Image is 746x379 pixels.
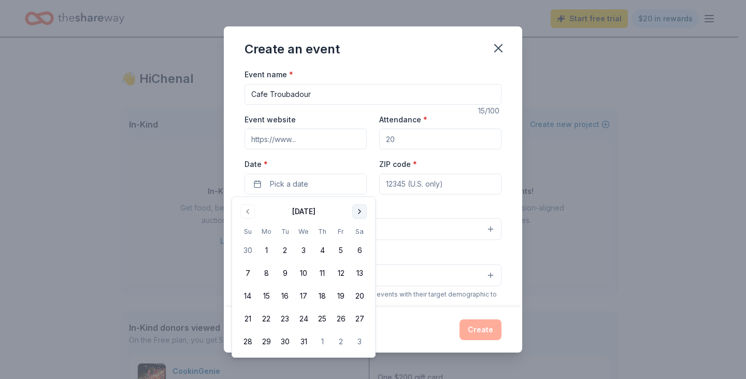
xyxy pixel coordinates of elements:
[379,115,427,125] label: Attendance
[350,332,369,351] button: 3
[257,264,276,283] button: 8
[276,241,294,260] button: 2
[350,241,369,260] button: 6
[352,204,367,219] button: Go to next month
[257,226,276,237] th: Monday
[350,287,369,305] button: 20
[257,287,276,305] button: 15
[332,241,350,260] button: 5
[238,226,257,237] th: Sunday
[276,310,294,328] button: 23
[313,332,332,351] button: 1
[245,129,367,149] input: https://www...
[294,241,313,260] button: 3
[245,84,501,105] input: Spring Fundraiser
[350,264,369,283] button: 13
[379,129,501,149] input: 20
[478,105,501,117] div: 15 /100
[313,241,332,260] button: 4
[294,226,313,237] th: Wednesday
[276,264,294,283] button: 9
[292,205,315,218] div: [DATE]
[238,332,257,351] button: 28
[238,264,257,283] button: 7
[238,287,257,305] button: 14
[245,174,367,194] button: Pick a date
[257,310,276,328] button: 22
[294,264,313,283] button: 10
[257,241,276,260] button: 1
[245,115,296,125] label: Event website
[313,226,332,237] th: Thursday
[245,69,293,80] label: Event name
[238,241,257,260] button: 30
[245,41,340,58] div: Create an event
[240,204,255,219] button: Go to previous month
[332,264,350,283] button: 12
[379,174,501,194] input: 12345 (U.S. only)
[238,310,257,328] button: 21
[294,332,313,351] button: 31
[276,332,294,351] button: 30
[313,310,332,328] button: 25
[332,226,350,237] th: Friday
[276,287,294,305] button: 16
[276,226,294,237] th: Tuesday
[294,310,313,328] button: 24
[245,159,367,170] label: Date
[379,159,417,170] label: ZIP code
[313,264,332,283] button: 11
[270,178,308,190] span: Pick a date
[350,226,369,237] th: Saturday
[332,287,350,305] button: 19
[332,310,350,328] button: 26
[332,332,350,351] button: 2
[313,287,332,305] button: 18
[350,310,369,328] button: 27
[294,287,313,305] button: 17
[257,332,276,351] button: 29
